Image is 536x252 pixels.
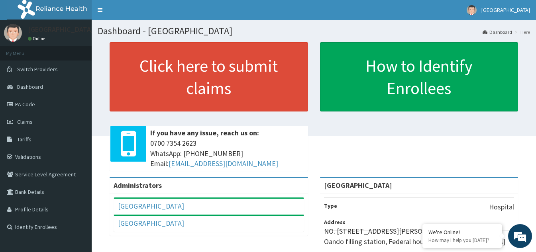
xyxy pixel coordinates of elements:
[324,181,392,190] strong: [GEOGRAPHIC_DATA]
[28,26,94,33] p: [GEOGRAPHIC_DATA]
[118,201,184,211] a: [GEOGRAPHIC_DATA]
[324,202,337,209] b: Type
[98,26,530,36] h1: Dashboard - [GEOGRAPHIC_DATA]
[324,219,346,226] b: Address
[169,159,278,168] a: [EMAIL_ADDRESS][DOMAIN_NAME]
[481,6,530,14] span: [GEOGRAPHIC_DATA]
[114,181,162,190] b: Administrators
[17,66,58,73] span: Switch Providers
[320,42,518,111] a: How to Identify Enrollees
[4,24,22,42] img: User Image
[489,202,514,212] p: Hospital
[513,29,530,35] li: Here
[17,83,43,90] span: Dashboard
[150,138,304,169] span: 0700 7354 2623 WhatsApp: [PHONE_NUMBER] Email:
[17,118,33,125] span: Claims
[483,29,512,35] a: Dashboard
[118,219,184,228] a: [GEOGRAPHIC_DATA]
[428,229,496,236] div: We're Online!
[428,237,496,244] p: How may I help you today?
[28,36,47,41] a: Online
[110,42,308,111] a: Click here to submit claims
[17,136,31,143] span: Tariffs
[150,128,259,137] b: If you have any issue, reach us on:
[324,226,514,246] p: NO. [STREET_ADDRESS][PERSON_NAME], opp NNPC and Oando filling station, Federal housing, [GEOGRAPH...
[467,5,477,15] img: User Image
